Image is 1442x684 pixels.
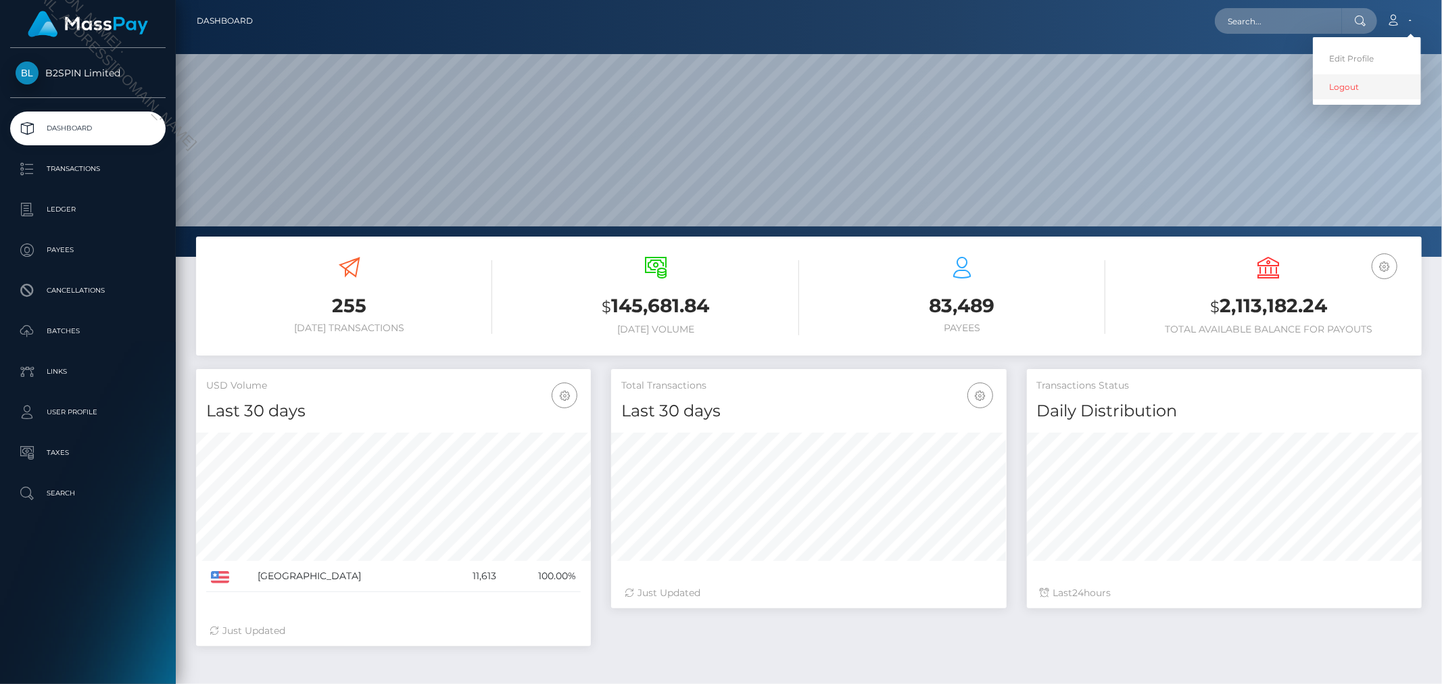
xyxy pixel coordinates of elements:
p: Transactions [16,159,160,179]
h6: [DATE] Transactions [206,322,492,334]
span: 24 [1073,587,1084,599]
a: Search [10,477,166,510]
h3: 255 [206,293,492,319]
a: Payees [10,233,166,267]
input: Search... [1215,8,1342,34]
a: Transactions [10,152,166,186]
a: Taxes [10,436,166,470]
a: Batches [10,314,166,348]
a: User Profile [10,395,166,429]
h6: Payees [819,322,1105,334]
h3: 145,681.84 [512,293,798,320]
small: $ [602,297,611,316]
h6: [DATE] Volume [512,324,798,335]
p: Dashboard [16,118,160,139]
h4: Daily Distribution [1037,399,1412,423]
p: Search [16,483,160,504]
img: US.png [211,571,229,583]
h4: Last 30 days [621,399,996,423]
h3: 2,113,182.24 [1126,293,1412,320]
div: Just Updated [210,624,577,638]
div: Last hours [1040,586,1408,600]
p: Batches [16,321,160,341]
h5: Transactions Status [1037,379,1412,393]
a: Logout [1313,74,1421,99]
h5: USD Volume [206,379,581,393]
small: $ [1210,297,1220,316]
td: [GEOGRAPHIC_DATA] [254,561,445,592]
p: Links [16,362,160,382]
span: B2SPIN Limited [10,67,166,79]
a: Ledger [10,193,166,226]
p: Payees [16,240,160,260]
td: 100.00% [501,561,581,592]
a: Edit Profile [1313,46,1421,71]
p: Taxes [16,443,160,463]
p: Cancellations [16,280,160,301]
td: 11,613 [445,561,501,592]
img: MassPay Logo [28,11,148,37]
h4: Last 30 days [206,399,581,423]
h3: 83,489 [819,293,1105,319]
a: Cancellations [10,274,166,308]
a: Dashboard [197,7,253,35]
p: User Profile [16,402,160,422]
h6: Total Available Balance for Payouts [1126,324,1412,335]
a: Dashboard [10,112,166,145]
h5: Total Transactions [621,379,996,393]
a: Links [10,355,166,389]
p: Ledger [16,199,160,220]
img: B2SPIN Limited [16,62,39,84]
div: Just Updated [625,586,992,600]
